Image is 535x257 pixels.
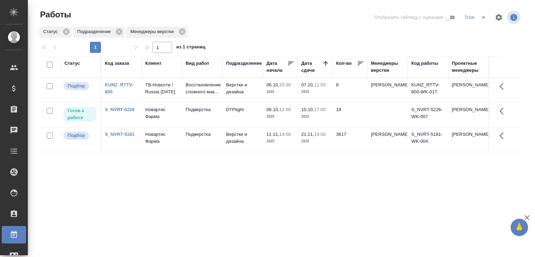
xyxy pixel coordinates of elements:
p: Подразделение [77,28,113,35]
p: Новартис Фарма [145,106,179,120]
button: Здесь прячутся важные кнопки [495,127,512,144]
p: Подбор [68,83,85,89]
td: Верстки и дизайна [223,78,263,102]
p: 15:30 [279,82,291,87]
p: Готов к работе [68,107,92,121]
div: Можно подбирать исполнителей [63,81,97,91]
td: [PERSON_NAME] [448,127,489,152]
button: Здесь прячутся важные кнопки [495,78,512,95]
p: Подверстка [186,106,219,113]
div: Подразделение [226,60,262,67]
p: 2025 [266,113,294,120]
td: S_NVRT-5181-WK-004 [408,127,448,152]
p: [PERSON_NAME] [371,81,404,88]
div: Код работы [411,60,438,67]
p: Восстановление сложного мак... [186,81,219,95]
div: Дата сдачи [301,60,322,74]
p: Подбор [68,132,85,139]
div: Код заказа [105,60,129,67]
div: Вид работ [186,60,209,67]
p: Новартис Фарма [145,131,179,145]
p: 07.10, [301,82,314,87]
div: Менеджеры верстки [371,60,404,74]
p: Статус [43,28,60,35]
div: Дата начала [266,60,287,74]
button: 🙏 [511,219,528,236]
p: ТВ-Новости / Russia [DATE] [145,81,179,95]
p: 21.11, [301,132,314,137]
p: Подверстка [186,131,219,138]
p: 14:00 [279,132,291,137]
td: DTPlight [223,103,263,127]
p: 11.11, [266,132,279,137]
p: 17:00 [314,107,326,112]
span: из 1 страниц [176,43,206,53]
a: S_NVRT-5181 [105,132,134,137]
td: 3617 [333,127,367,152]
div: Проектные менеджеры [452,60,485,74]
a: KUNZ_RTTV-600 [105,82,133,94]
p: 2025 [301,138,329,145]
span: Отобразить таблицу с оценками [374,14,443,21]
p: 10.10, [301,107,314,112]
p: 06.10, [266,82,279,87]
td: KUNZ_RTTV-600-WK-017 [408,78,448,102]
a: S_NVRT-5226 [105,107,134,112]
td: [PERSON_NAME] [448,103,489,127]
span: Настроить таблицу [490,9,507,26]
div: Менеджеры верстки [126,26,188,38]
td: 19 [333,103,367,127]
p: 11:00 [314,82,326,87]
td: 8 [333,78,367,102]
div: Исполнитель может приступить к работе [63,106,97,123]
span: Работы [38,9,71,20]
div: Кол-во [336,60,352,67]
div: Статус [39,26,72,38]
span: Посмотреть информацию [507,11,522,24]
div: Подразделение [73,26,125,38]
p: 06.10, [266,107,279,112]
td: [PERSON_NAME] [448,78,489,102]
p: 2025 [301,113,329,120]
p: 2025 [301,88,329,95]
p: Менеджеры верстки [130,28,176,35]
td: S_NVRT-5226-WK-007 [408,103,448,127]
div: Можно подбирать исполнителей [63,131,97,140]
td: Верстки и дизайна [223,127,263,152]
p: 12:00 [279,107,291,112]
span: 🙏 [513,220,525,235]
p: 2025 [266,138,294,145]
div: Клиент [145,60,161,67]
div: Статус [64,60,80,67]
p: 2025 [266,88,294,95]
div: split button [463,12,490,23]
button: Здесь прячутся важные кнопки [495,103,512,119]
p: [PERSON_NAME] [371,131,404,138]
p: 14:00 [314,132,326,137]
